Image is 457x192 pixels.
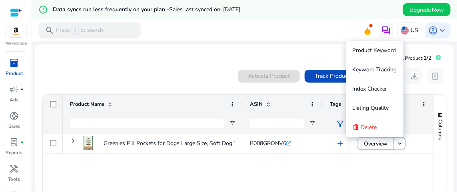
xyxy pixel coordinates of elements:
[21,141,24,144] span: fiber_manual_record
[411,23,418,37] p: US
[10,96,19,103] p: Ads
[45,26,54,35] span: search
[70,119,224,128] input: Product Name Filter Input
[305,70,360,83] button: Track Product
[409,71,419,81] span: download
[10,85,19,94] span: campaign
[353,104,389,112] span: Listing Quality
[10,58,19,68] span: inventory_2
[169,6,240,13] span: Sales last synced on: [DATE]
[353,66,397,73] span: Keyword Tracking
[396,140,403,147] mat-icon: keyboard_arrow_down
[72,26,79,35] span: /
[10,111,19,121] span: donut_small
[428,26,438,35] span: account_circle
[38,5,48,14] mat-icon: error_outline
[438,26,447,35] span: keyboard_arrow_down
[250,101,263,108] span: ASIN
[5,25,27,37] img: amazon.svg
[8,176,20,183] p: Tools
[309,120,315,127] button: Open Filter Menu
[424,54,432,62] span: 1/2
[403,3,451,16] button: Upgrade Now
[229,120,235,127] button: Open Filter Menu
[5,40,27,46] p: Marketplace
[364,135,387,152] span: Overview
[56,26,103,35] p: Press to search
[10,164,19,174] span: handyman
[335,139,345,148] span: add
[357,137,394,150] button: Overview
[10,137,19,147] span: lab_profile
[53,6,240,13] h5: Data syncs run less frequently on your plan -
[335,119,345,129] span: filter_alt
[21,88,24,91] span: fiber_manual_record
[70,101,104,108] span: Product Name
[6,70,23,77] p: Product
[437,119,444,140] span: Columns
[353,85,387,93] span: Index Checker
[250,139,286,147] span: B008GRONV6
[401,26,409,34] img: us.svg
[315,72,350,80] span: Track Product
[409,6,444,14] span: Upgrade Now
[8,123,20,130] p: Sales
[361,123,377,131] span: Delete
[353,46,396,54] span: Product Keyword
[81,136,96,150] img: 51ivO7hyRJL._AC_US40_.jpg
[104,135,267,152] p: Greenies Pill Pockets for Dogs Large Size, Soft Dog Treats, with...
[393,55,424,61] span: Total Product:
[6,149,23,156] p: Reports
[330,101,341,108] span: Tags
[406,68,422,84] button: download
[250,119,304,128] input: ASIN Filter Input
